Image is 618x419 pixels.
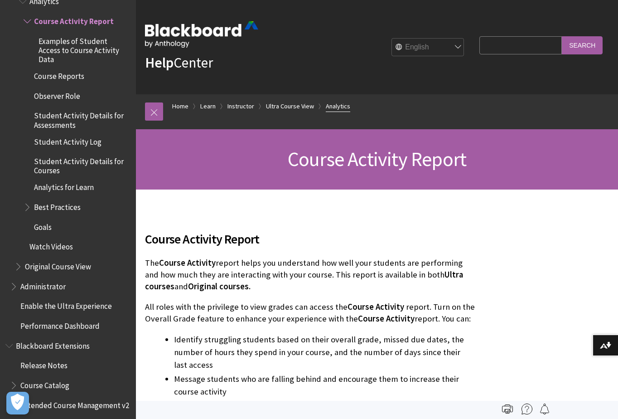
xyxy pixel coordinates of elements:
[34,88,80,101] span: Observer Role
[145,229,475,248] span: Course Activity Report
[6,392,29,414] button: Open Preferences
[20,299,112,311] span: Enable the Ultra Experience
[502,404,513,414] img: Print
[39,34,130,64] span: Examples of Student Access to Course Activity Data
[34,219,52,232] span: Goals
[174,373,475,398] li: Message students who are falling behind and encourage them to increase their course activity
[562,36,603,54] input: Search
[172,101,188,112] a: Home
[159,258,216,268] span: Course Activity
[34,154,130,175] span: Student Activity Details for Courses
[348,302,404,312] span: Course Activity
[145,301,475,325] p: All roles with the privilege to view grades can access the report. Turn on the Overall Grade feat...
[145,54,213,72] a: HelpCenter
[20,398,129,410] span: Extended Course Management v2
[16,338,90,351] span: Blackboard Extensions
[34,14,114,26] span: Course Activity Report
[288,146,466,171] span: Course Activity Report
[200,101,216,112] a: Learn
[34,134,101,146] span: Student Activity Log
[174,400,475,412] li: Congratulate students performing well in your course and ask them to be mentors
[174,333,475,371] li: Identify struggling students based on their overall grade, missed due dates, the number of hours ...
[266,101,314,112] a: Ultra Course View
[145,54,174,72] strong: Help
[20,378,69,390] span: Course Catalog
[326,101,350,112] a: Analytics
[145,269,463,292] span: Ultra courses
[227,101,254,112] a: Instructor
[145,21,258,48] img: Blackboard by Anthology
[34,180,94,192] span: Analytics for Learn
[34,200,81,212] span: Best Practices
[521,404,532,414] img: More help
[188,281,251,292] span: Original courses.
[358,313,415,324] span: Course Activity
[20,318,100,331] span: Performance Dashboard
[392,39,464,57] select: Site Language Selector
[539,404,550,414] img: Follow this page
[20,358,68,370] span: Release Notes
[29,239,73,252] span: Watch Videos
[145,257,475,293] p: The report helps you understand how well your students are performing and how much they are inter...
[25,259,91,271] span: Original Course View
[34,68,84,81] span: Course Reports
[34,108,130,130] span: Student Activity Details for Assessments
[20,279,66,291] span: Administrator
